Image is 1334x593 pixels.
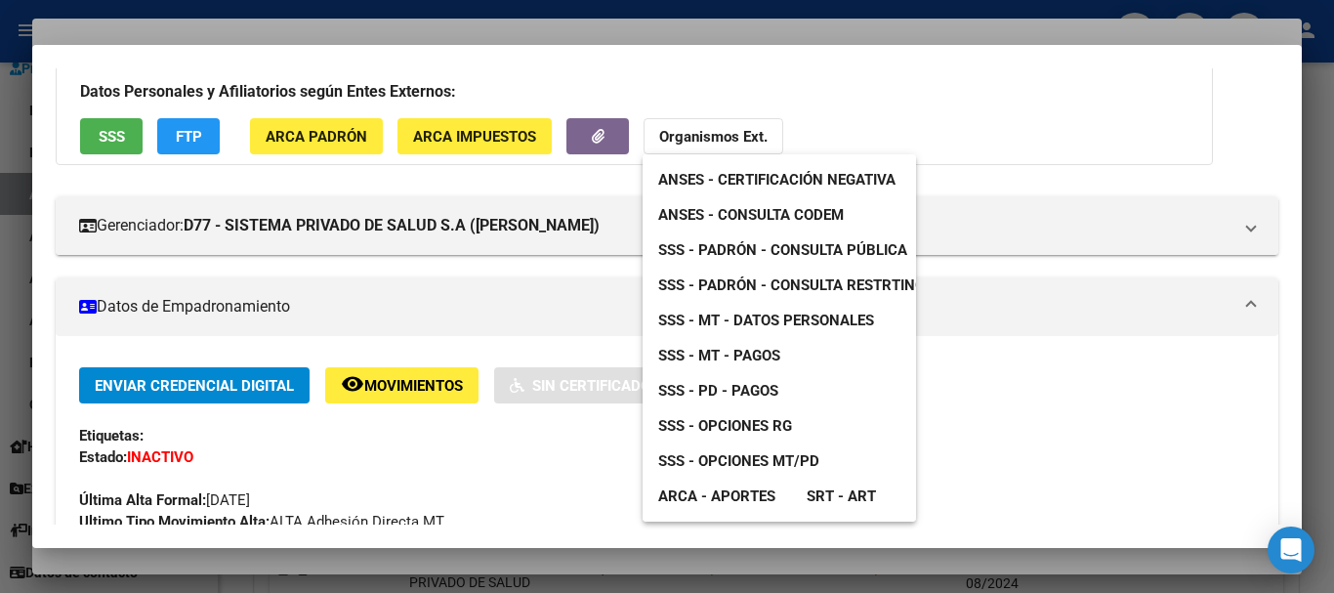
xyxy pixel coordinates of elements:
[643,479,791,514] a: ARCA - Aportes
[658,241,907,259] span: SSS - Padrón - Consulta Pública
[643,373,794,408] a: SSS - PD - Pagos
[658,452,819,470] span: SSS - Opciones MT/PD
[643,233,923,268] a: SSS - Padrón - Consulta Pública
[643,162,911,197] a: ANSES - Certificación Negativa
[643,268,964,303] a: SSS - Padrón - Consulta Restrtingida
[643,303,890,338] a: SSS - MT - Datos Personales
[658,382,778,400] span: SSS - PD - Pagos
[643,338,796,373] a: SSS - MT - Pagos
[658,206,844,224] span: ANSES - Consulta CODEM
[643,444,835,479] a: SSS - Opciones MT/PD
[807,487,876,505] span: SRT - ART
[643,408,808,444] a: SSS - Opciones RG
[658,347,780,364] span: SSS - MT - Pagos
[658,312,874,329] span: SSS - MT - Datos Personales
[1268,527,1314,573] div: Open Intercom Messenger
[643,197,859,233] a: ANSES - Consulta CODEM
[658,171,896,189] span: ANSES - Certificación Negativa
[658,487,775,505] span: ARCA - Aportes
[791,479,892,514] a: SRT - ART
[658,276,948,294] span: SSS - Padrón - Consulta Restrtingida
[658,417,792,435] span: SSS - Opciones RG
